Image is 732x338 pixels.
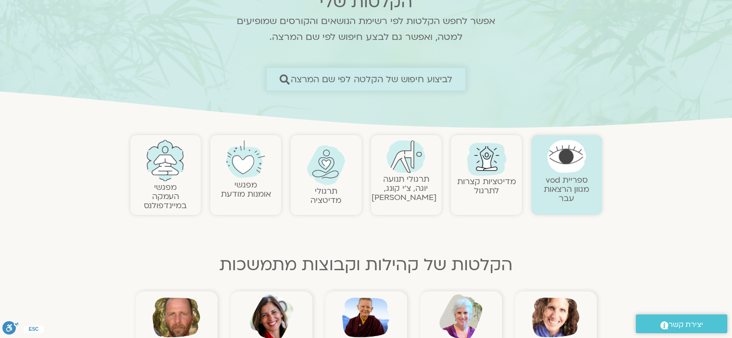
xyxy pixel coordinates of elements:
[636,314,727,333] a: יצירת קשר
[310,186,341,206] a: תרגולימדיטציה
[457,176,516,196] a: מדיטציות קצרות לתרגול
[291,74,453,84] span: לביצוע חיפוש של הקלטה לפי שם המרצה
[224,13,508,45] p: אפשר לחפש הקלטות לפי רשימת הנושאים והקורסים שמופיעים למטה, ואפשר גם לבצע חיפוש לפי שם המרצה.
[267,68,465,90] a: לביצוע חיפוש של הקלטה לפי שם המרצה
[130,255,602,275] h2: הקלטות של קהילות וקבוצות מתמשכות
[221,179,271,200] a: מפגשיאומנות מודעת
[372,174,437,203] a: תרגולי תנועהיוגה, צ׳י קונג, [PERSON_NAME]
[668,318,703,331] span: יצירת קשר
[544,175,589,204] a: ספריית vodמגוון הרצאות עבר
[144,182,187,211] a: מפגשיהעמקה במיינדפולנס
